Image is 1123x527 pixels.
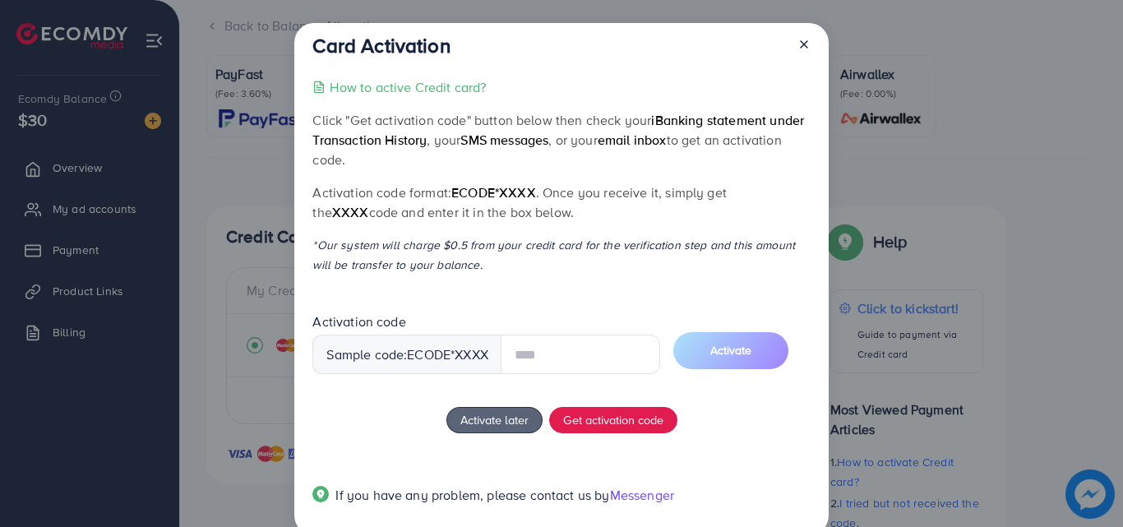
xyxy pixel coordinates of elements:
[332,203,369,221] span: XXXX
[563,411,663,428] span: Get activation code
[330,77,486,97] p: How to active Credit card?
[312,312,405,331] label: Activation code
[598,131,667,149] span: email inbox
[312,235,810,275] p: *Our system will charge $0.5 from your credit card for the verification step and this amount will...
[312,110,810,169] p: Click "Get activation code" button below then check your , your , or your to get an activation code.
[312,335,501,374] div: Sample code: *XXXX
[549,407,677,433] button: Get activation code
[460,131,548,149] span: SMS messages
[451,183,536,201] span: ecode*XXXX
[610,486,674,504] span: Messenger
[312,111,804,149] span: iBanking statement under Transaction History
[673,332,788,369] button: Activate
[312,183,810,222] p: Activation code format: . Once you receive it, simply get the code and enter it in the box below.
[335,486,609,504] span: If you have any problem, please contact us by
[446,407,543,433] button: Activate later
[710,342,751,358] span: Activate
[460,411,529,428] span: Activate later
[407,345,451,364] span: ecode
[312,486,329,502] img: Popup guide
[312,34,450,58] h3: Card Activation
